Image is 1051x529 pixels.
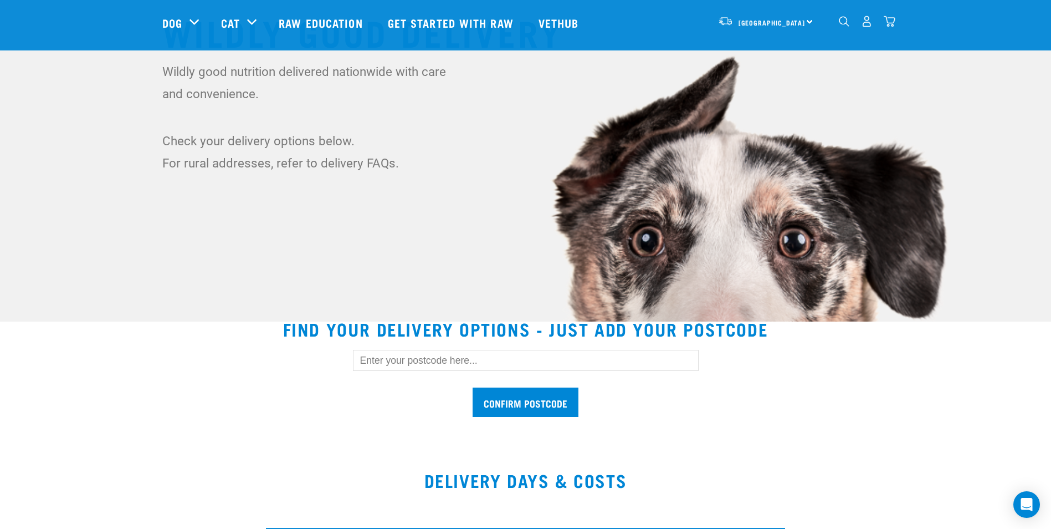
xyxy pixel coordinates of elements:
p: Wildly good nutrition delivered nationwide with care and convenience. [162,60,453,105]
input: Enter your postcode here... [353,350,699,371]
input: Confirm postcode [473,388,578,417]
a: Raw Education [268,1,376,45]
span: [GEOGRAPHIC_DATA] [739,21,806,24]
a: Cat [221,14,240,31]
a: Vethub [527,1,593,45]
img: home-icon@2x.png [884,16,895,27]
p: Check your delivery options below. For rural addresses, refer to delivery FAQs. [162,130,453,174]
img: home-icon-1@2x.png [839,16,849,27]
a: Get started with Raw [377,1,527,45]
h2: Find your delivery options - just add your postcode [13,319,1038,339]
img: van-moving.png [718,16,733,26]
a: Dog [162,14,182,31]
div: Open Intercom Messenger [1013,491,1040,518]
img: user.png [861,16,873,27]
